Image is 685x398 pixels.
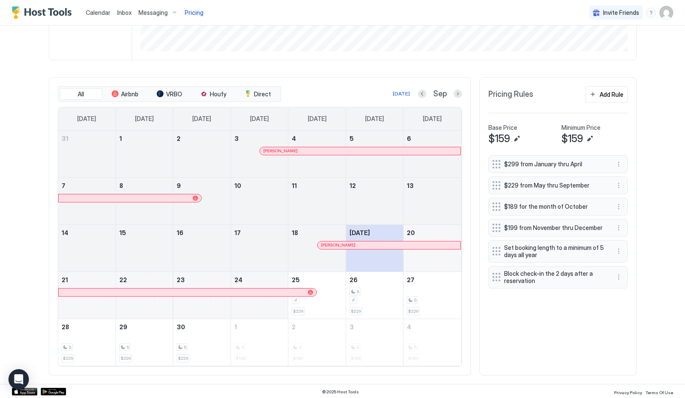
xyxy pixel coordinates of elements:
button: Add Rule [585,86,628,103]
span: 20 [407,229,415,236]
span: 11 [292,182,297,189]
span: Messaging [138,9,168,17]
span: [DATE] [308,115,327,123]
a: September 16, 2025 [173,225,231,241]
a: September 6, 2025 [403,131,461,146]
td: September 10, 2025 [231,177,288,224]
span: Set booking length to a minimum of 5 days all year [504,244,605,259]
span: 7 [62,182,65,189]
td: September 6, 2025 [403,131,461,178]
td: October 2, 2025 [288,319,346,366]
td: October 3, 2025 [346,319,403,366]
a: Sunday [69,107,104,130]
button: Edit [512,134,522,144]
span: Houfy [210,90,226,98]
a: September 12, 2025 [346,178,403,193]
span: 14 [62,229,68,236]
button: More options [614,272,624,282]
span: 16 [177,229,183,236]
span: $159 [488,132,510,145]
td: October 4, 2025 [403,319,461,366]
span: Pricing [185,9,203,17]
td: September 14, 2025 [58,224,116,272]
span: 8 [119,182,123,189]
button: More options [614,202,624,212]
a: September 26, 2025 [346,272,403,288]
span: 3 [350,323,354,331]
span: 3 [234,135,239,142]
td: September 12, 2025 [346,177,403,224]
span: 13 [407,182,414,189]
a: September 4, 2025 [288,131,346,146]
div: menu [614,202,624,212]
span: $199 from November thru December [504,224,605,232]
div: menu [614,159,624,169]
a: September 23, 2025 [173,272,231,288]
a: September 5, 2025 [346,131,403,146]
span: 17 [234,229,241,236]
a: Terms Of Use [646,387,673,396]
span: [DATE] [250,115,269,123]
span: $229 [408,308,418,314]
a: September 11, 2025 [288,178,346,193]
button: Edit [585,134,595,144]
td: October 1, 2025 [231,319,288,366]
a: September 30, 2025 [173,319,231,335]
button: Direct [237,88,279,100]
td: September 5, 2025 [346,131,403,178]
td: September 20, 2025 [403,224,461,272]
a: September 14, 2025 [58,225,116,241]
a: Wednesday [242,107,277,130]
span: Inbox [117,9,132,16]
td: September 24, 2025 [231,272,288,319]
span: 27 [407,276,414,283]
td: September 25, 2025 [288,272,346,319]
td: September 15, 2025 [116,224,173,272]
div: Host Tools Logo [12,6,76,19]
a: September 27, 2025 [403,272,461,288]
td: September 16, 2025 [173,224,231,272]
a: September 2, 2025 [173,131,231,146]
td: September 7, 2025 [58,177,116,224]
span: 1 [119,135,122,142]
div: menu [646,8,656,18]
span: Privacy Policy [614,390,642,395]
a: Inbox [117,8,132,17]
a: September 1, 2025 [116,131,173,146]
a: September 20, 2025 [403,225,461,241]
span: 5 [350,135,354,142]
span: 4 [292,135,296,142]
div: menu [614,246,624,256]
td: September 27, 2025 [403,272,461,319]
span: $159 [561,132,583,145]
button: [DATE] [392,89,411,99]
td: September 4, 2025 [288,131,346,178]
span: $229 from May thru September [504,182,605,189]
span: 5 [357,289,359,294]
button: More options [614,223,624,233]
a: Friday [357,107,392,130]
div: [DATE] [393,90,410,98]
div: menu [614,272,624,282]
a: September 29, 2025 [116,319,173,335]
td: September 11, 2025 [288,177,346,224]
span: Base Price [488,124,517,132]
a: Google Play Store [41,388,66,395]
div: [PERSON_NAME] [263,148,457,154]
span: 15 [119,229,126,236]
span: Calendar [86,9,110,16]
button: Airbnb [104,88,147,100]
span: [PERSON_NAME] [321,242,355,248]
a: September 24, 2025 [231,272,288,288]
button: VRBO [148,88,191,100]
span: 30 [177,323,185,331]
td: September 22, 2025 [116,272,173,319]
span: Airbnb [121,90,138,98]
span: 5 [127,345,129,350]
a: September 9, 2025 [173,178,231,193]
span: [DATE] [135,115,154,123]
span: $229 [293,308,303,314]
a: September 13, 2025 [403,178,461,193]
td: September 28, 2025 [58,319,116,366]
